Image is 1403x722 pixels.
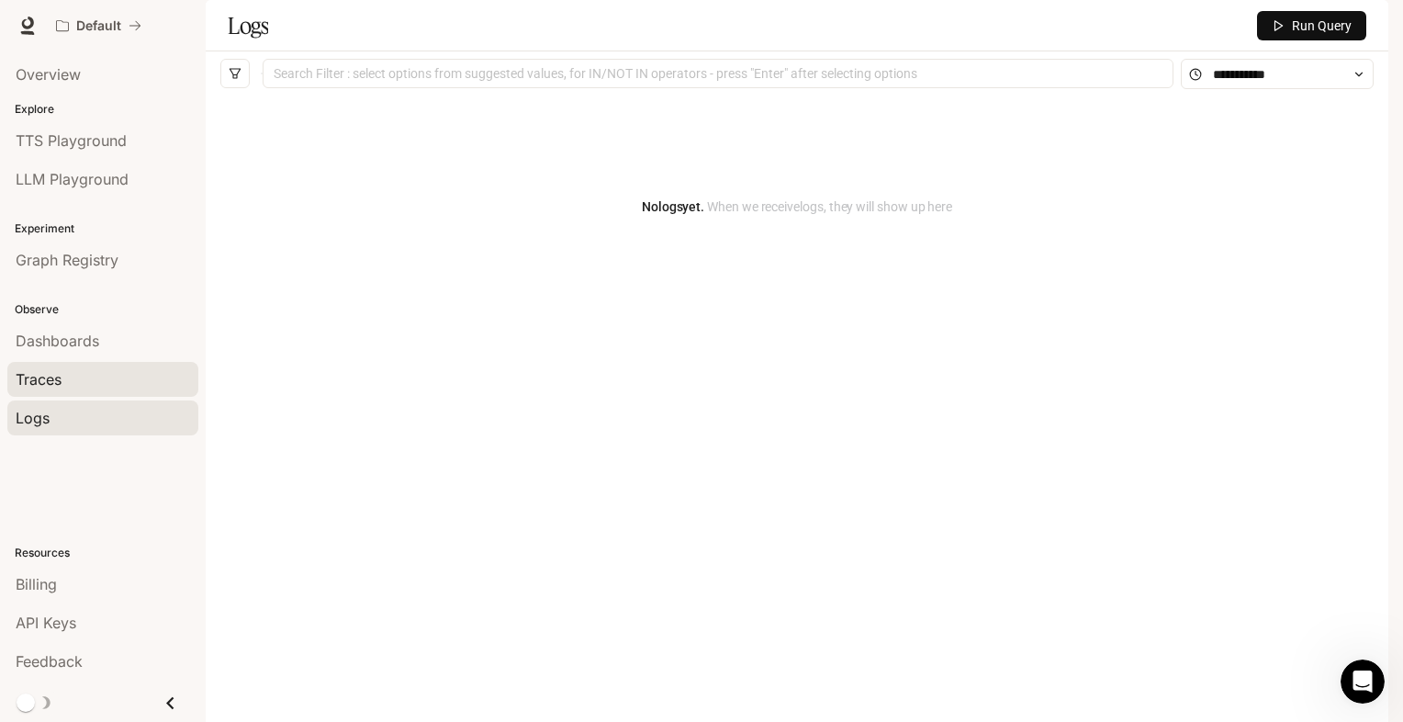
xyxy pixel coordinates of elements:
[1257,11,1366,40] button: Run Query
[76,18,121,34] p: Default
[220,59,250,88] button: filter
[1341,660,1385,704] iframe: Intercom live chat
[1292,16,1352,36] span: Run Query
[704,199,952,214] span: When we receive logs , they will show up here
[228,7,268,44] h1: Logs
[48,7,150,44] button: All workspaces
[229,67,241,80] span: filter
[642,197,952,217] article: No logs yet.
